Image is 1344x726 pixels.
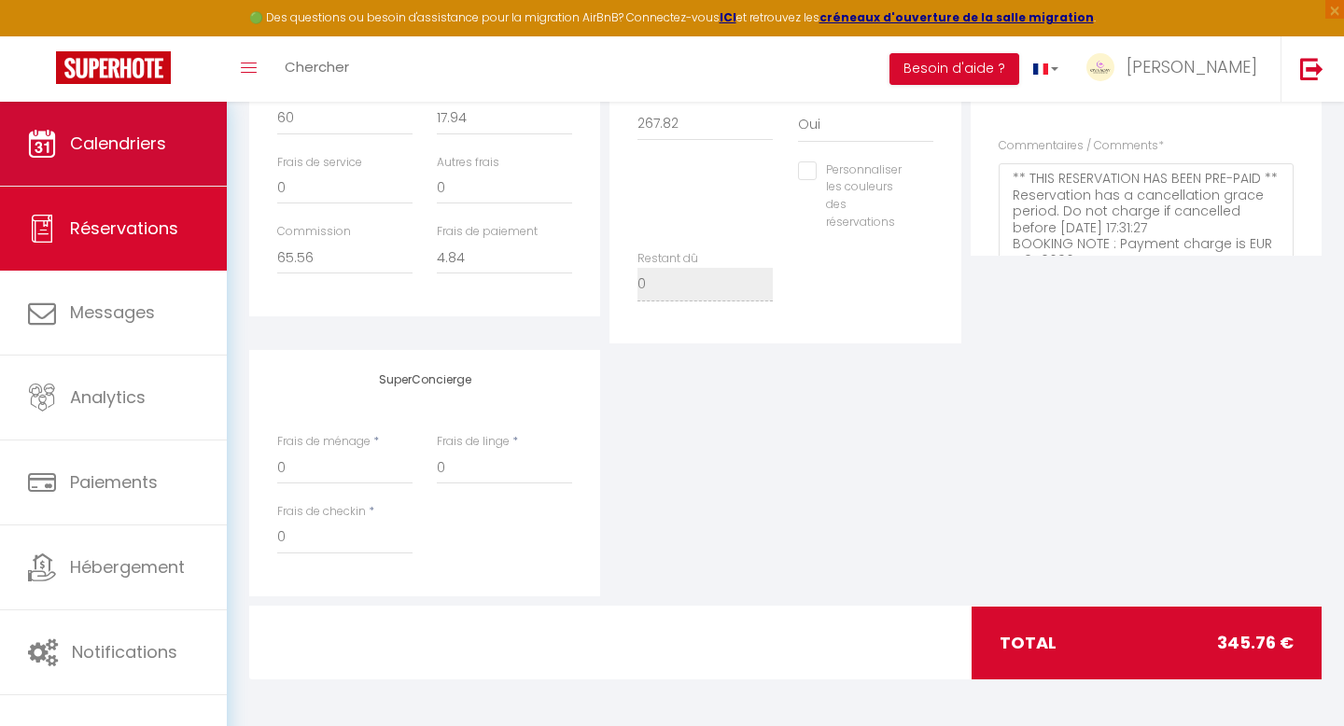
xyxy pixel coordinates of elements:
[70,385,146,409] span: Analytics
[70,216,178,240] span: Réservations
[277,154,362,172] label: Frais de service
[1300,57,1323,80] img: logout
[999,137,1164,155] label: Commentaires / Comments
[889,53,1019,85] button: Besoin d'aide ?
[437,223,538,241] label: Frais de paiement
[277,223,351,241] label: Commission
[637,250,698,268] label: Restant dû
[720,9,736,25] a: ICI
[15,7,71,63] button: Ouvrir le widget de chat LiveChat
[70,300,155,324] span: Messages
[437,433,510,451] label: Frais de linge
[72,640,177,663] span: Notifications
[1217,630,1294,656] span: 345.76 €
[277,433,371,451] label: Frais de ménage
[277,373,572,386] h4: SuperConcierge
[1072,36,1281,102] a: ... [PERSON_NAME]
[1086,53,1114,81] img: ...
[70,555,185,579] span: Hébergement
[70,470,158,494] span: Paiements
[817,161,910,231] label: Personnaliser les couleurs des réservations
[1127,55,1257,78] span: [PERSON_NAME]
[285,57,349,77] span: Chercher
[70,132,166,155] span: Calendriers
[819,9,1094,25] a: créneaux d'ouverture de la salle migration
[56,51,171,84] img: Super Booking
[972,607,1323,679] div: total
[437,154,499,172] label: Autres frais
[277,503,366,521] label: Frais de checkin
[271,36,363,102] a: Chercher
